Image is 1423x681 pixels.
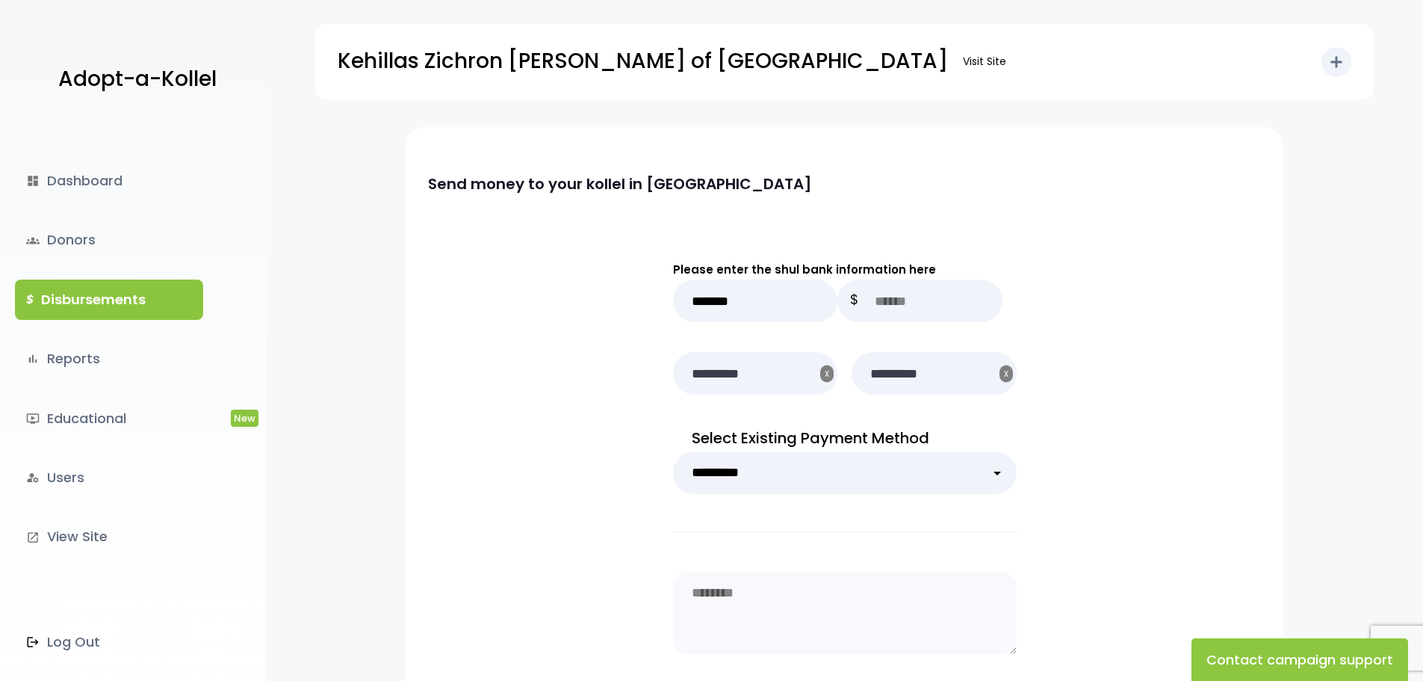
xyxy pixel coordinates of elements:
[15,398,203,439] a: ondemand_videoEducationalNew
[1327,53,1345,71] i: add
[15,161,203,201] a: dashboardDashboard
[15,280,203,320] a: $Disbursements
[820,366,834,383] button: X
[955,47,1014,76] a: Visit Site
[15,220,203,260] a: groupsDonors
[999,366,1013,383] button: X
[26,234,40,247] span: groups
[26,531,40,544] i: launch
[15,457,203,498] a: manage_accountsUsers
[26,352,40,366] i: bar_chart
[26,412,40,425] i: ondemand_video
[26,289,34,311] i: $
[837,280,871,322] p: $
[1191,638,1408,681] button: Contact campaign support
[51,43,217,116] a: Adopt-a-Kollel
[26,174,40,188] i: dashboard
[1321,47,1351,77] button: add
[231,410,258,427] span: New
[15,517,203,557] a: launchView Site
[673,425,1017,452] p: Select Existing Payment Method
[58,61,217,98] p: Adopt-a-Kollel
[428,172,1225,196] p: Send money to your kollel in [GEOGRAPHIC_DATA]
[26,471,40,484] i: manage_accounts
[338,43,948,80] p: Kehillas Zichron [PERSON_NAME] of [GEOGRAPHIC_DATA]
[673,259,1017,280] p: Please enter the shul bank information here
[15,622,203,662] a: Log Out
[15,339,203,379] a: bar_chartReports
